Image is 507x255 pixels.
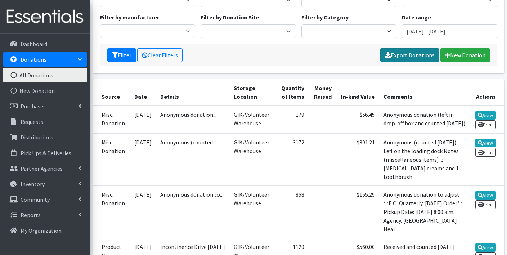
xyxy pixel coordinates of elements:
[229,106,275,134] td: GIK/Volunteer Warehouse
[379,133,470,185] td: Anonymous (counted [DATE]) Left on the loading dock Notes (miscellaneous items): 3 [MEDICAL_DATA]...
[3,68,87,82] a: All Donations
[475,120,496,129] a: Print
[379,106,470,134] td: Anonymous donation (left in drop-off box and counted [DATE])
[100,13,159,22] label: Filter by manufacturer
[229,185,275,238] td: GIK/Volunteer Warehouse
[93,133,130,185] td: Misc. Donation
[402,24,497,38] input: January 1, 2011 - December 31, 2011
[475,139,496,147] a: View
[3,177,87,191] a: Inventory
[475,111,496,120] a: View
[275,106,309,134] td: 179
[379,185,470,238] td: Anonymous donation to adjust **E.O. Quarterly: [DATE] Order** Pickup Date: [DATE] 8:00 a.m. Agenc...
[3,223,87,238] a: My Organization
[402,13,431,22] label: Date range
[475,200,496,209] a: Print
[3,37,87,51] a: Dashboard
[470,79,504,106] th: Actions
[21,211,41,219] p: Reports
[130,133,156,185] td: [DATE]
[21,134,53,141] p: Distributions
[275,185,309,238] td: 858
[3,5,87,29] img: HumanEssentials
[309,79,336,106] th: Money Raised
[475,148,496,157] a: Print
[3,208,87,222] a: Reports
[21,165,63,172] p: Partner Agencies
[21,196,50,203] p: Community
[93,106,130,134] td: Misc. Donation
[130,106,156,134] td: [DATE]
[3,192,87,207] a: Community
[21,118,43,125] p: Requests
[229,79,275,106] th: Storage Location
[336,185,379,238] td: $155.29
[3,161,87,176] a: Partner Agencies
[336,133,379,185] td: $391.21
[3,52,87,67] a: Donations
[156,106,230,134] td: Anonymous donation...
[107,48,136,62] button: Filter
[21,227,62,234] p: My Organization
[21,149,71,157] p: Pick Ups & Deliveries
[21,56,46,63] p: Donations
[201,13,259,22] label: Filter by Donation Site
[130,185,156,238] td: [DATE]
[130,79,156,106] th: Date
[475,243,496,252] a: View
[93,79,130,106] th: Source
[3,115,87,129] a: Requests
[475,191,496,200] a: View
[440,48,490,62] a: New Donation
[3,99,87,113] a: Purchases
[3,84,87,98] a: New Donation
[229,133,275,185] td: GIK/Volunteer Warehouse
[336,106,379,134] td: $56.45
[379,79,470,106] th: Comments
[3,146,87,160] a: Pick Ups & Deliveries
[275,133,309,185] td: 3172
[156,133,230,185] td: Anonymous (counted...
[137,48,183,62] a: Clear Filters
[93,185,130,238] td: Misc. Donation
[156,185,230,238] td: Anonymous donation to...
[21,40,47,48] p: Dashboard
[301,13,349,22] label: Filter by Category
[21,103,46,110] p: Purchases
[156,79,230,106] th: Details
[21,180,45,188] p: Inventory
[380,48,439,62] a: Export Donations
[275,79,309,106] th: Quantity of Items
[336,79,379,106] th: In-kind Value
[3,130,87,144] a: Distributions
